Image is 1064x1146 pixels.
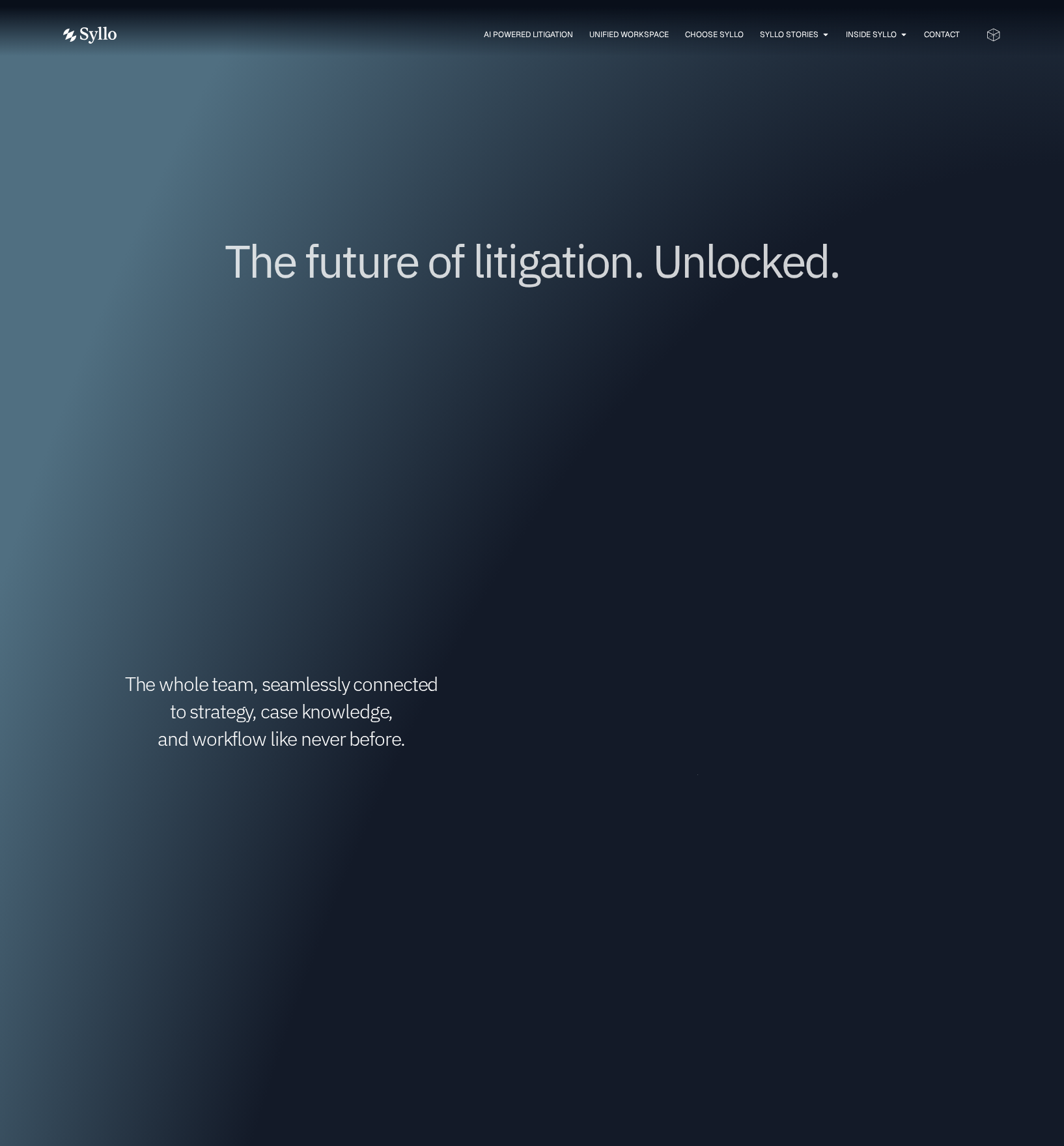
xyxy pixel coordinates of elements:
a: Unified Workspace [589,29,669,40]
a: AI Powered Litigation [484,29,573,40]
a: Contact [924,29,960,40]
h1: The whole team, seamlessly connected to strategy, case knowledge, and workflow like never before. [63,670,499,752]
nav: Menu [143,29,960,41]
h1: The future of litigation. Unlocked. [141,239,923,282]
img: Vector [63,27,117,44]
div: Menu Toggle [143,29,960,41]
a: Inside Syllo [846,29,897,40]
a: Choose Syllo [685,29,744,40]
a: Syllo Stories [760,29,819,40]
